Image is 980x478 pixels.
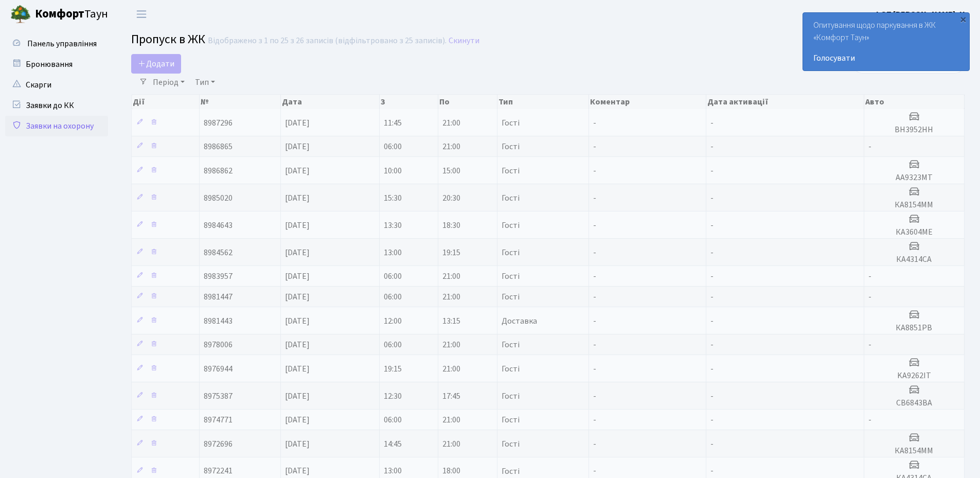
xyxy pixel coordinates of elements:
span: - [710,220,714,231]
span: - [593,220,596,231]
span: - [593,315,596,327]
span: - [868,339,871,350]
span: - [710,466,714,477]
span: 21:00 [442,363,460,375]
span: 8983957 [204,271,233,282]
span: [DATE] [285,141,310,152]
th: З [380,95,438,109]
th: Тип [497,95,589,109]
span: 17:45 [442,391,460,402]
span: 20:30 [442,192,460,204]
span: - [593,466,596,477]
span: 19:15 [442,247,460,258]
span: Гості [502,167,520,175]
h5: KA9262IT [868,371,960,381]
a: Панель управління [5,33,108,54]
span: Панель управління [27,38,97,49]
span: - [868,271,871,282]
h5: КА4314СА [868,255,960,264]
span: 11:45 [384,117,402,129]
span: Гості [502,293,520,301]
span: 13:00 [384,247,402,258]
h5: КА8154ММ [868,200,960,210]
span: 8972696 [204,438,233,450]
span: 8986862 [204,165,233,176]
span: 06:00 [384,141,402,152]
th: Дата активації [706,95,864,109]
span: - [710,117,714,129]
span: - [593,247,596,258]
a: Додати [131,54,181,74]
span: [DATE] [285,414,310,426]
a: ФОП [PERSON_NAME]. Н. [874,8,968,21]
span: - [710,363,714,375]
span: 18:30 [442,220,460,231]
span: 8976944 [204,363,233,375]
span: [DATE] [285,466,310,477]
h5: КА8154ММ [868,446,960,456]
span: 8981447 [204,291,233,303]
span: - [710,271,714,282]
span: 8984562 [204,247,233,258]
img: logo.png [10,4,31,25]
span: 8972241 [204,466,233,477]
th: По [438,95,497,109]
span: [DATE] [285,391,310,402]
span: - [710,141,714,152]
span: - [593,141,596,152]
span: - [710,339,714,350]
span: [DATE] [285,291,310,303]
span: [DATE] [285,192,310,204]
a: Скинути [449,36,479,46]
span: 15:30 [384,192,402,204]
span: Гості [502,440,520,448]
span: 13:30 [384,220,402,231]
span: 8975387 [204,391,233,402]
span: - [593,192,596,204]
span: 06:00 [384,414,402,426]
span: - [593,117,596,129]
div: Відображено з 1 по 25 з 26 записів (відфільтровано з 25 записів). [208,36,447,46]
span: - [593,291,596,303]
span: 19:15 [384,363,402,375]
a: Заявки на охорону [5,116,108,136]
h5: АА9323МТ [868,173,960,183]
span: Додати [138,58,174,69]
b: ФОП [PERSON_NAME]. Н. [874,9,968,20]
a: Тип [191,74,219,91]
span: 21:00 [442,438,460,450]
a: Голосувати [813,52,959,64]
span: Гості [502,272,520,280]
span: 12:30 [384,391,402,402]
h5: ВН3952НН [868,125,960,135]
span: - [868,141,871,152]
span: Гості [502,392,520,400]
span: - [593,438,596,450]
span: Гості [502,143,520,151]
span: [DATE] [285,117,310,129]
span: 18:00 [442,466,460,477]
span: Гості [502,467,520,475]
a: Скарги [5,75,108,95]
a: Заявки до КК [5,95,108,116]
th: № [200,95,281,109]
span: Гості [502,221,520,229]
span: - [593,165,596,176]
span: 14:45 [384,438,402,450]
span: - [593,339,596,350]
span: 8987296 [204,117,233,129]
span: [DATE] [285,247,310,258]
span: 8986865 [204,141,233,152]
a: Період [149,74,189,91]
span: - [710,247,714,258]
span: Гості [502,194,520,202]
span: - [710,192,714,204]
button: Переключити навігацію [129,6,154,23]
span: 8974771 [204,414,233,426]
span: 13:00 [384,466,402,477]
th: Авто [864,95,965,109]
span: 8978006 [204,339,233,350]
span: - [868,414,871,426]
span: - [593,271,596,282]
span: 06:00 [384,339,402,350]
